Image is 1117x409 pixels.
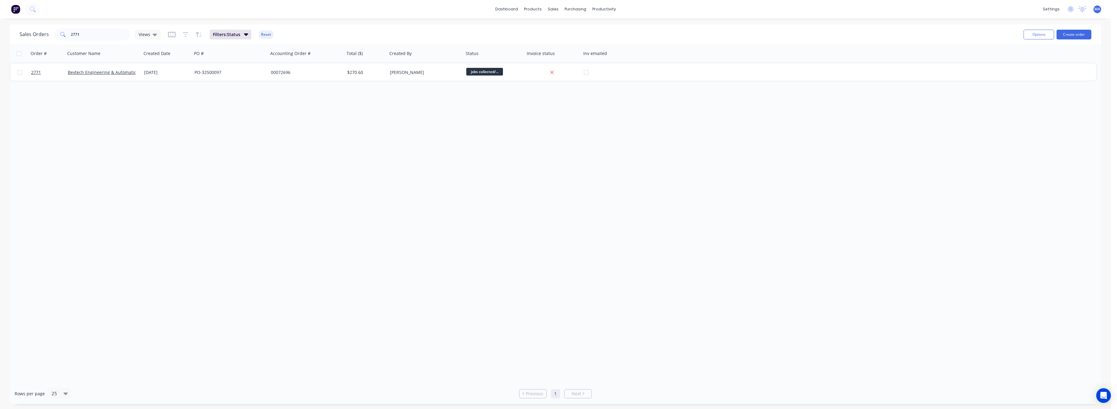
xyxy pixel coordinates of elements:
a: Page 1 is your current page [551,389,560,398]
button: Create order [1057,30,1091,39]
div: PO # [194,50,204,57]
input: Search... [71,28,130,41]
a: Bevtech Engineering & Automation [68,69,139,75]
div: PO-32500097 [195,69,262,76]
div: [DATE] [144,69,190,76]
img: Factory [11,5,20,14]
div: Invoice status [527,50,555,57]
a: Next page [565,391,591,397]
span: Rows per page [15,391,45,397]
div: products [521,5,545,14]
div: Total ($) [347,50,363,57]
div: Accounting Order # [270,50,311,57]
div: Open Intercom Messenger [1096,388,1111,403]
a: Previous page [519,391,546,397]
button: Options [1024,30,1054,39]
span: MA [1094,6,1100,12]
h1: Sales Orders [20,31,49,37]
div: Created By [389,50,412,57]
span: Filters: Status [213,31,240,38]
span: Views [139,31,150,38]
span: 2771 [31,69,41,76]
span: Previous [526,391,543,397]
div: $270.60 [347,69,383,76]
div: Order # [31,50,47,57]
a: 2771 [31,63,68,82]
ul: Pagination [517,389,594,398]
div: Inv emailed [583,50,607,57]
div: productivity [589,5,619,14]
div: sales [545,5,562,14]
span: Next [572,391,581,397]
div: Customer Name [67,50,100,57]
button: Filters:Status [210,30,251,39]
div: 00072696 [271,69,339,76]
span: jobs collected/... [466,68,503,76]
button: Reset [259,30,274,39]
div: settings [1040,5,1063,14]
a: dashboard [492,5,521,14]
div: Status [466,50,478,57]
div: purchasing [562,5,589,14]
div: [PERSON_NAME] [390,69,458,76]
div: Created Date [144,50,170,57]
